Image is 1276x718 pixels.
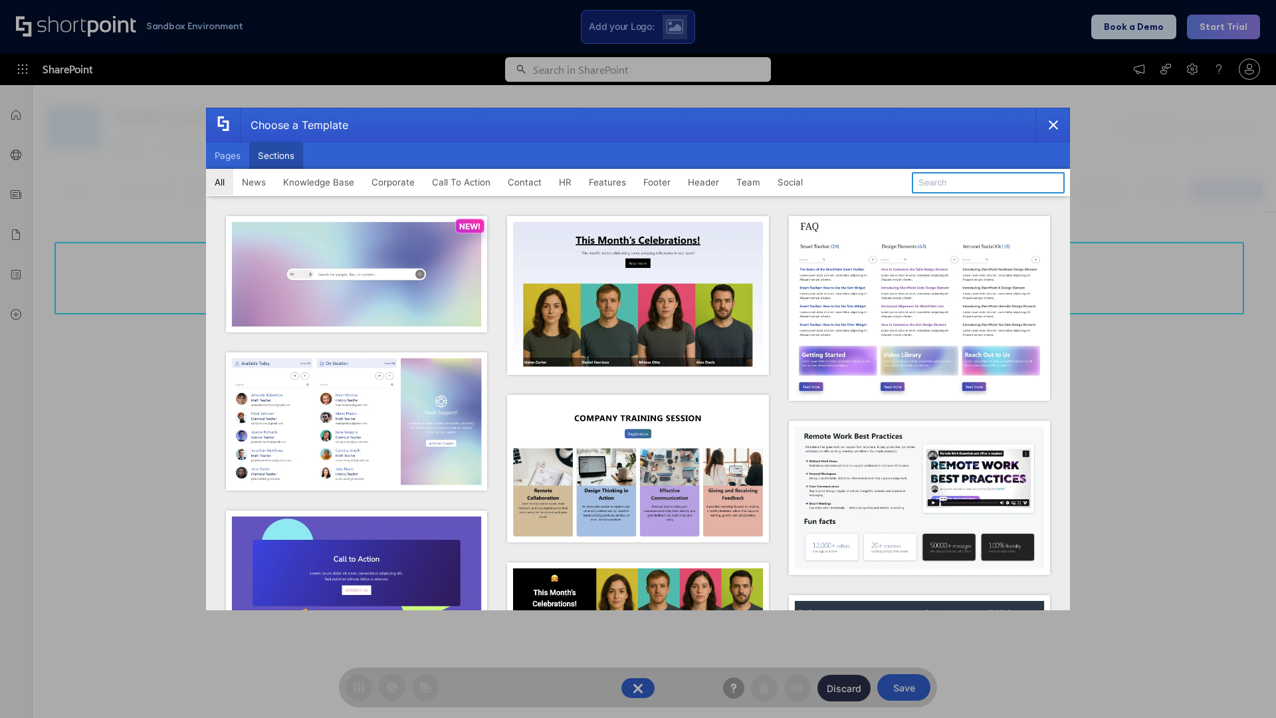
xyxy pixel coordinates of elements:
[363,169,423,195] button: Corporate
[499,169,550,195] button: Contact
[206,142,249,169] button: Pages
[912,172,1065,193] input: Search
[580,169,635,195] button: Features
[423,169,499,195] button: Call To Action
[635,169,679,195] button: Footer
[249,142,303,169] button: Sections
[769,169,811,195] button: Social
[274,169,363,195] button: Knowledge Base
[206,169,233,195] button: All
[550,169,580,195] button: HR
[679,169,728,195] button: Header
[240,108,348,142] div: Choose a Template
[206,108,1070,610] div: template selector
[233,169,274,195] button: News
[459,221,480,231] p: NEW!
[1210,654,1276,718] iframe: Chat Widget
[728,169,769,195] button: Team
